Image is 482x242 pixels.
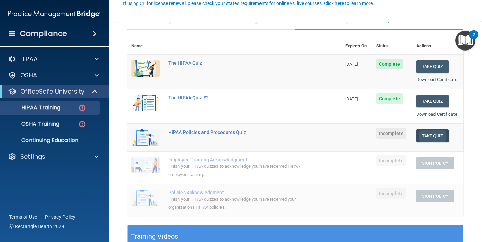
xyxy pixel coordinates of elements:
div: Policies Acknowledgment [168,190,307,195]
p: Settings [20,153,45,161]
a: OSHA [8,71,99,79]
span: ✓ [164,14,171,24]
p: HIPAA [20,55,38,63]
p: HIPAA Training [4,104,60,111]
span: Incomplete [376,188,406,199]
p: OfficeSafe University [20,87,84,96]
th: Status [372,38,412,55]
span: [DATE] [345,62,358,67]
p: OSHA [20,71,37,79]
div: HIPAA Policies and Procedures Quiz [168,129,307,135]
span: Ⓒ Rectangle Health 2024 [9,223,64,230]
span: Incomplete [376,155,406,166]
button: Sign Policy [416,157,454,169]
img: PMB logo [8,7,100,21]
h4: Compliance [20,29,67,38]
span: Incomplete [376,128,406,139]
th: Name [127,38,164,55]
span: ✓ [346,14,353,24]
p: Continuing Education [4,137,97,144]
a: HIPAA [8,55,99,63]
div: If using CE for license renewal, please check your state's requirements for online vs. live cours... [123,1,374,6]
span: Complete [376,59,403,69]
button: Open Resource Center, 2 new notifications [455,31,475,51]
a: OfficeSafe University [8,87,98,96]
button: Take Quiz [416,129,449,142]
div: Finish your HIPAA quizzes to acknowledge you have received HIPAA employee training. [168,162,307,179]
th: Actions [412,38,463,55]
button: Take Quiz [416,95,449,107]
a: Privacy Policy [45,214,76,220]
a: Terms of Use [9,214,37,220]
a: Download Certificate [416,112,457,117]
div: Employee Training Acknowledgment [168,157,307,162]
a: Settings [8,153,99,161]
a: Download Certificate [416,77,457,82]
th: Expires On [341,38,372,55]
div: The HIPAA Quiz #2 [168,95,307,100]
p: OSHA Training [4,121,59,127]
img: danger-circle.6113f641.png [78,104,86,112]
button: Take Quiz [416,60,449,73]
span: [DATE] [345,96,358,101]
div: The HIPAA Quiz [168,60,307,66]
button: Sign Policy [416,190,454,202]
span: Complete [376,93,403,104]
img: danger-circle.6113f641.png [78,120,86,128]
div: Finish your HIPAA quizzes to acknowledge you have received your organization’s HIPAA policies. [168,195,307,211]
div: 2 [473,35,475,43]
